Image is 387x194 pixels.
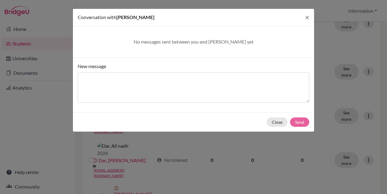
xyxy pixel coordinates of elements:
[85,38,302,45] div: No messages sent between you and [PERSON_NAME] yet
[78,63,106,70] label: New message
[267,117,288,127] button: Close
[78,14,116,20] span: Conversation with
[116,14,154,20] span: [PERSON_NAME]
[305,13,309,21] span: ×
[300,9,314,26] button: Close
[290,117,309,127] button: Send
